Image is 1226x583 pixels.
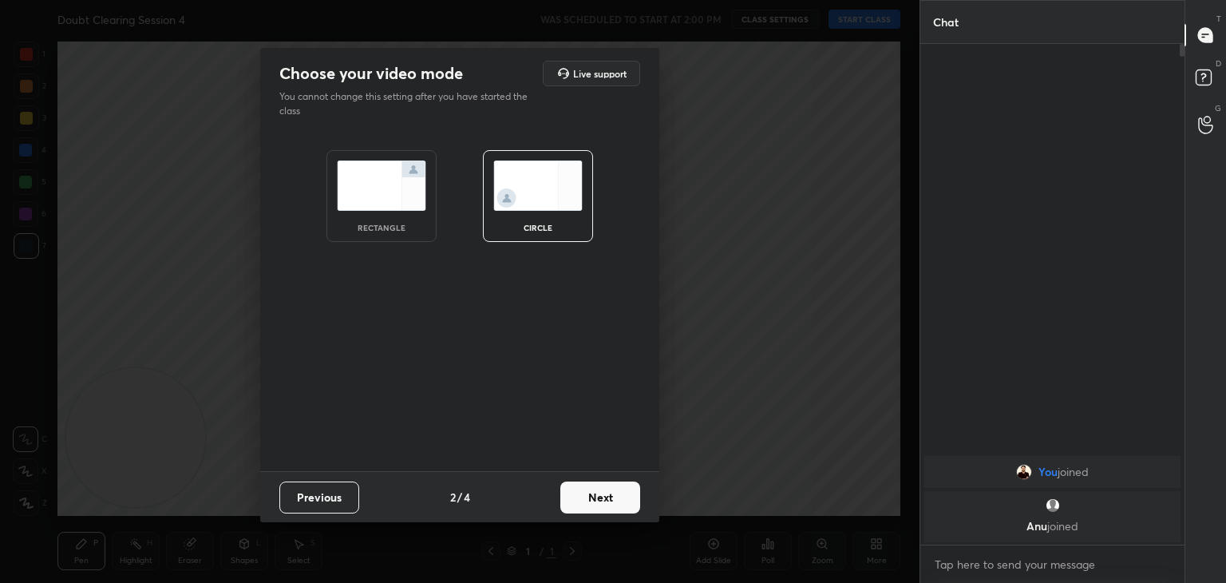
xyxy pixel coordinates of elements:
[457,489,462,506] h4: /
[337,161,426,211] img: normalScreenIcon.ae25ed63.svg
[493,161,583,211] img: circleScreenIcon.acc0effb.svg
[350,224,413,232] div: rectangle
[279,482,359,514] button: Previous
[1058,466,1089,478] span: joined
[1016,464,1032,480] img: 09770f7dbfa9441c9c3e57e13e3293d5.jpg
[464,489,470,506] h4: 4
[1045,498,1061,514] img: default.png
[560,482,640,514] button: Next
[1216,58,1221,69] p: D
[1215,102,1221,114] p: G
[934,520,1171,533] p: Anu
[506,224,570,232] div: circle
[920,1,971,43] p: Chat
[279,63,463,84] h2: Choose your video mode
[450,489,456,506] h4: 2
[279,89,538,118] p: You cannot change this setting after you have started the class
[1047,518,1078,533] span: joined
[573,69,627,78] h5: Live support
[1038,466,1058,478] span: You
[920,453,1184,545] div: grid
[1216,13,1221,25] p: T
